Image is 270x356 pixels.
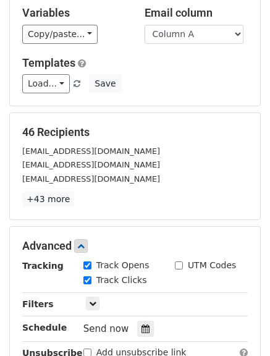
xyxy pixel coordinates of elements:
[22,261,64,271] strong: Tracking
[22,74,70,93] a: Load...
[22,6,126,20] h5: Variables
[22,56,75,69] a: Templates
[96,274,147,287] label: Track Clicks
[188,259,236,272] label: UTM Codes
[22,192,74,207] a: +43 more
[22,239,248,253] h5: Advanced
[208,297,270,356] div: Widget de chat
[22,299,54,309] strong: Filters
[145,6,248,20] h5: Email column
[96,259,150,272] label: Track Opens
[22,323,67,333] strong: Schedule
[22,25,98,44] a: Copy/paste...
[22,125,248,139] h5: 46 Recipients
[208,297,270,356] iframe: Chat Widget
[22,174,160,184] small: [EMAIL_ADDRESS][DOMAIN_NAME]
[22,146,160,156] small: [EMAIL_ADDRESS][DOMAIN_NAME]
[83,323,129,334] span: Send now
[89,74,121,93] button: Save
[22,160,160,169] small: [EMAIL_ADDRESS][DOMAIN_NAME]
